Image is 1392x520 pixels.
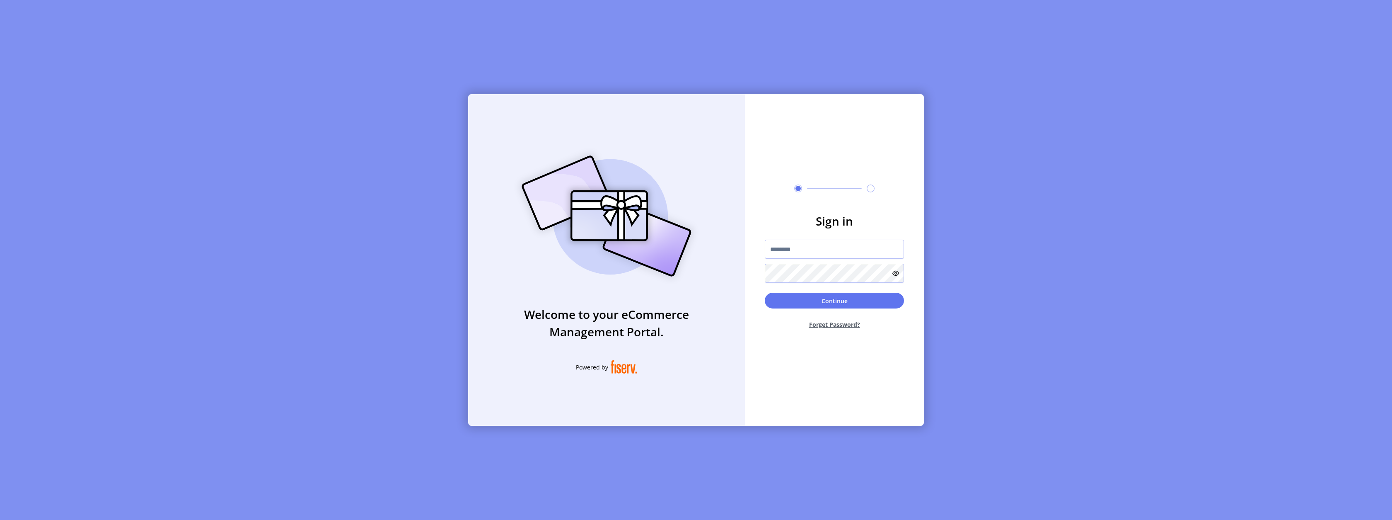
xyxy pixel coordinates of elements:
button: Forget Password? [765,313,904,335]
span: Powered by [576,363,608,372]
h3: Sign in [765,212,904,230]
h3: Welcome to your eCommerce Management Portal. [468,306,745,340]
img: card_Illustration.svg [509,146,704,286]
button: Continue [765,293,904,309]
